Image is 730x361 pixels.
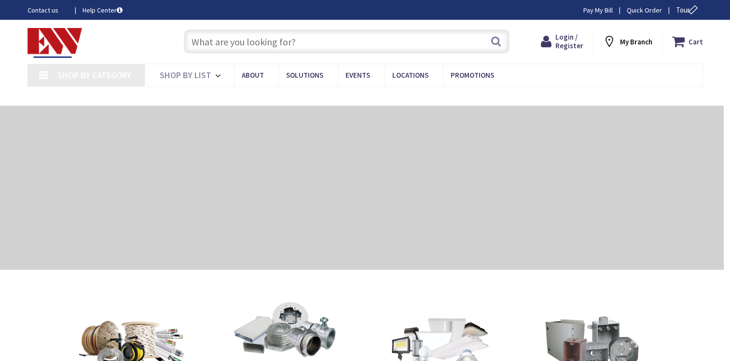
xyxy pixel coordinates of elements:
[583,5,613,15] a: Pay My Bill
[28,28,83,58] img: Electrical Wholesalers, Inc.
[627,5,662,15] a: Quick Order
[345,70,370,80] span: Events
[541,33,583,50] a: Login / Register
[184,29,510,54] input: What are you looking for?
[620,37,652,46] strong: My Branch
[451,70,494,80] span: Promotions
[160,69,211,81] span: Shop By List
[286,70,323,80] span: Solutions
[83,5,123,15] a: Help Center
[672,33,703,50] a: Cart
[242,70,264,80] span: About
[689,33,703,50] strong: Cart
[555,32,583,50] span: Login / Register
[603,33,652,50] div: My Branch
[392,70,428,80] span: Locations
[57,69,131,81] span: Shop By Category
[28,5,67,15] a: Contact us
[676,5,701,14] span: Tour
